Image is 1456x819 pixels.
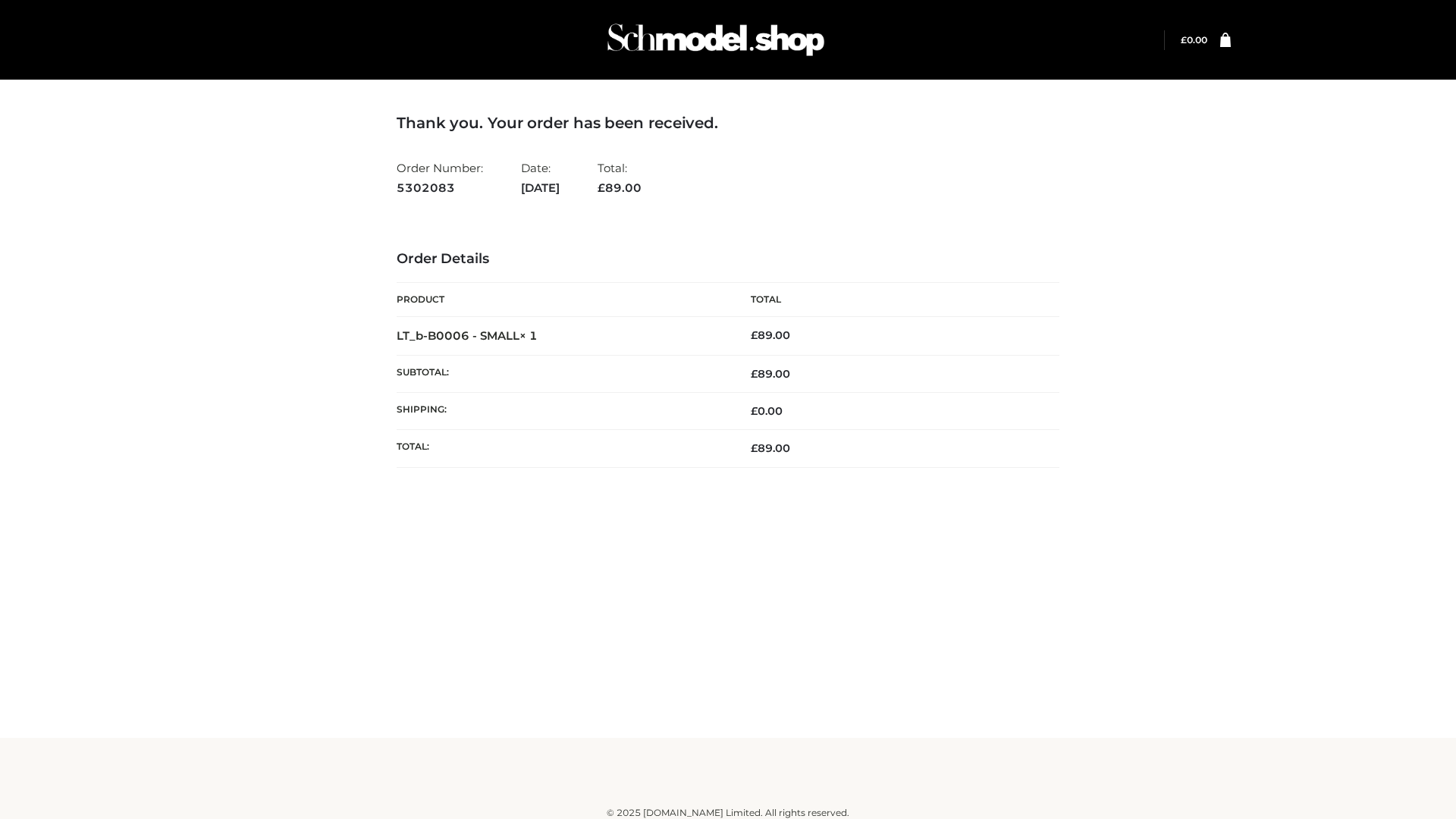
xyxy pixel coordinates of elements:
span: 89.00 [598,180,642,195]
img: Schmodel Admin 964 [602,10,830,70]
span: 89.00 [751,367,790,381]
h3: Order Details [397,251,1059,268]
span: £ [1181,34,1187,45]
strong: [DATE] [521,178,560,198]
li: Order Number: [397,155,483,201]
h3: Thank you. Your order has been received. [397,114,1059,132]
span: £ [751,404,758,418]
strong: LT_b-B0006 - SMALL [397,328,538,343]
bdi: 89.00 [751,328,790,342]
th: Total: [397,430,728,467]
bdi: 0.00 [1181,34,1207,45]
li: Total: [598,155,642,201]
li: Date: [521,155,560,201]
span: £ [598,180,605,195]
th: Total [728,283,1059,317]
th: Shipping: [397,393,728,430]
th: Subtotal: [397,355,728,392]
strong: 5302083 [397,178,483,198]
span: £ [751,441,758,455]
th: Product [397,283,728,317]
strong: × 1 [519,328,538,343]
span: £ [751,328,758,342]
span: £ [751,367,758,381]
a: £0.00 [1181,34,1207,45]
span: 89.00 [751,441,790,455]
bdi: 0.00 [751,404,783,418]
